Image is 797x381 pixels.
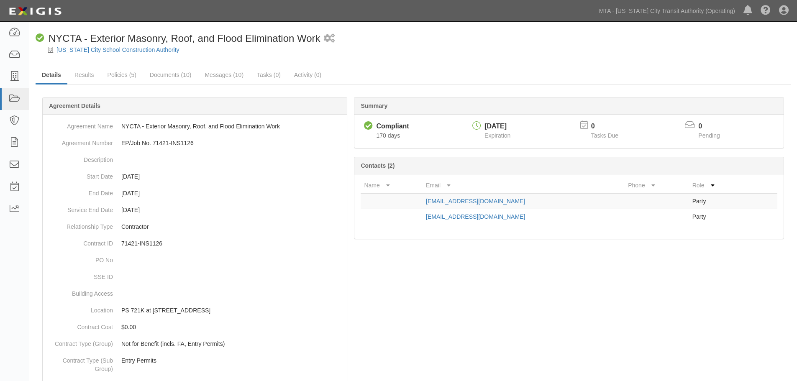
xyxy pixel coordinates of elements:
[46,185,343,202] dd: [DATE]
[698,122,730,131] p: 0
[595,3,739,19] a: MTA - [US_STATE] City Transit Authority (Operating)
[46,335,113,348] dt: Contract Type (Group)
[56,46,179,53] a: [US_STATE] City School Construction Authority
[46,252,113,264] dt: PO No
[46,302,113,315] dt: Location
[361,178,423,193] th: Name
[376,122,409,131] div: Compliant
[36,31,320,46] div: NYCTA - Exterior Masonry, Roof, and Flood Elimination Work
[46,168,113,181] dt: Start Date
[46,202,343,218] dd: [DATE]
[364,122,373,130] i: Compliant
[144,66,198,83] a: Documents (10)
[426,213,525,220] a: [EMAIL_ADDRESS][DOMAIN_NAME]
[68,66,100,83] a: Results
[46,319,113,331] dt: Contract Cost
[324,34,335,43] i: 1 scheduled workflow
[121,356,343,365] p: Entry Permits
[198,66,250,83] a: Messages (10)
[36,66,67,84] a: Details
[46,235,113,248] dt: Contract ID
[484,122,510,131] div: [DATE]
[361,102,387,109] b: Summary
[121,323,343,331] p: $0.00
[46,118,113,130] dt: Agreement Name
[689,178,744,193] th: Role
[36,34,44,43] i: Compliant
[46,135,113,147] dt: Agreement Number
[46,168,343,185] dd: [DATE]
[288,66,328,83] a: Activity (0)
[591,122,629,131] p: 0
[46,218,113,231] dt: Relationship Type
[101,66,143,83] a: Policies (5)
[121,306,343,315] p: PS 721K at [STREET_ADDRESS]
[49,102,100,109] b: Agreement Details
[361,162,395,169] b: Contacts (2)
[484,132,510,139] span: Expiration
[625,178,689,193] th: Phone
[6,4,64,19] img: logo-5460c22ac91f19d4615b14bd174203de0afe785f0fc80cf4dbbc73dc1793850b.png
[46,285,113,298] dt: Building Access
[761,6,771,16] i: Help Center - Complianz
[121,340,343,348] p: Not for Benefit (incls. FA, Entry Permits)
[251,66,287,83] a: Tasks (0)
[591,132,618,139] span: Tasks Due
[698,132,720,139] span: Pending
[49,33,320,44] span: NYCTA - Exterior Masonry, Roof, and Flood Elimination Work
[121,239,343,248] p: 71421-INS1126
[689,209,744,225] td: Party
[376,132,400,139] span: Since 04/01/2025
[423,178,625,193] th: Email
[46,352,113,373] dt: Contract Type (Sub Group)
[46,218,343,235] dd: Contractor
[46,185,113,197] dt: End Date
[46,118,343,135] dd: NYCTA - Exterior Masonry, Roof, and Flood Elimination Work
[46,202,113,214] dt: Service End Date
[426,198,525,205] a: [EMAIL_ADDRESS][DOMAIN_NAME]
[46,268,113,281] dt: SSE ID
[46,151,113,164] dt: Description
[689,193,744,209] td: Party
[46,135,343,151] dd: EP/Job No. 71421-INS1126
